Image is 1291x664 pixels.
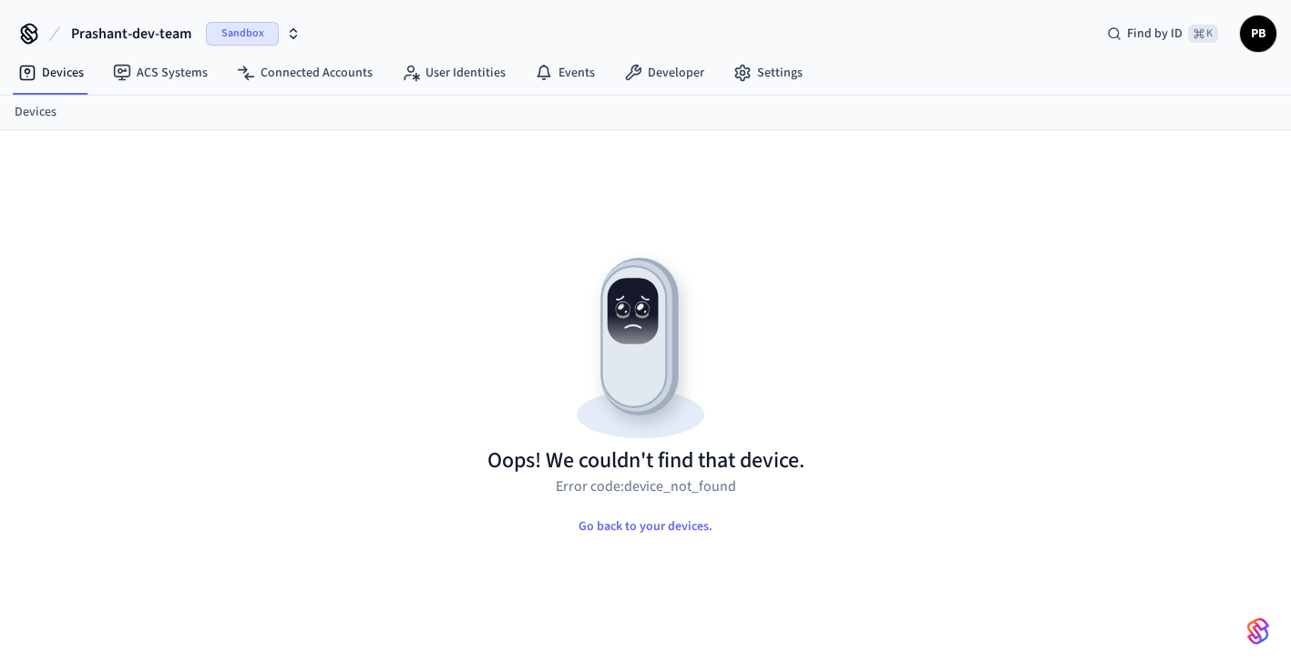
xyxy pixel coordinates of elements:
[564,508,727,545] button: Go back to your devices.
[1127,25,1183,43] span: Find by ID
[556,475,736,497] p: Error code: device_not_found
[520,56,610,89] a: Events
[610,56,719,89] a: Developer
[719,56,817,89] a: Settings
[1242,17,1275,50] span: PB
[98,56,222,89] a: ACS Systems
[71,23,191,45] span: Prashant-dev-team
[222,56,387,89] a: Connected Accounts
[387,56,520,89] a: User Identities
[1247,617,1269,646] img: SeamLogoGradient.69752ec5.svg
[487,242,804,446] img: Resource not found
[1240,15,1276,52] button: PB
[206,22,279,46] span: Sandbox
[1188,25,1218,43] span: ⌘ K
[4,56,98,89] a: Devices
[15,103,56,122] a: Devices
[1092,17,1233,50] div: Find by ID⌘ K
[487,446,804,475] h1: Oops! We couldn't find that device.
